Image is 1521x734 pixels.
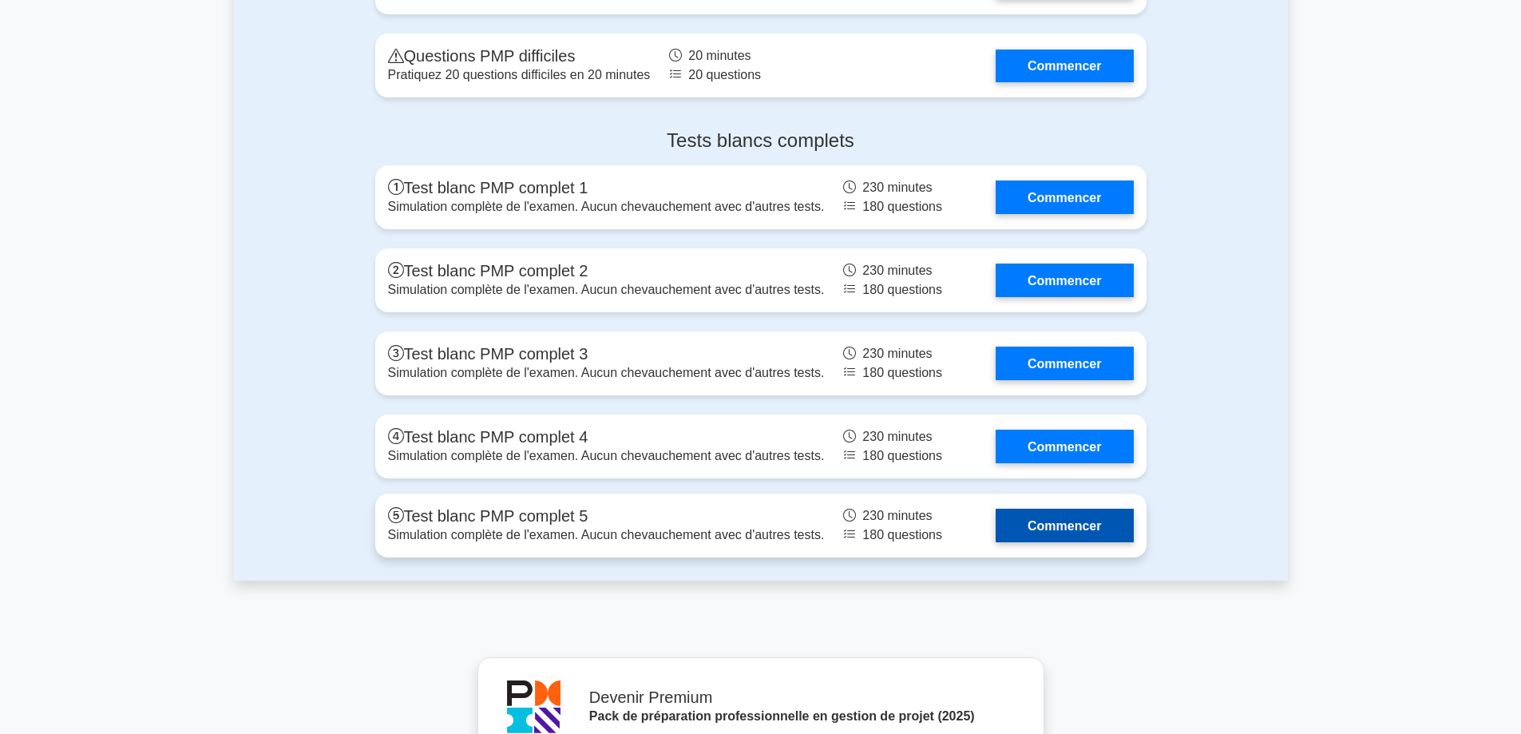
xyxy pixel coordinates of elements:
a: Commencer [996,181,1133,213]
a: Commencer [996,347,1133,379]
a: Commencer [996,50,1133,82]
a: Commencer [996,264,1133,296]
font: Tests blancs complets [667,129,854,151]
a: Commencer [996,509,1133,542]
a: Commencer [996,430,1133,462]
